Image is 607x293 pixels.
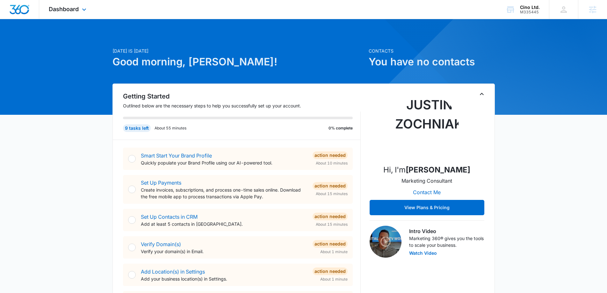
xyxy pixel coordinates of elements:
div: Action Needed [313,151,348,159]
button: Toggle Collapse [478,90,486,98]
button: Watch Video [409,251,437,255]
a: Set Up Contacts in CRM [141,214,198,220]
button: View Plans & Pricing [370,200,484,215]
span: Dashboard [49,6,79,12]
a: Verify Domain(s) [141,241,181,247]
p: Hi, I'm [383,164,470,176]
div: 9 tasks left [123,124,151,132]
p: Create invoices, subscriptions, and process one-time sales online. Download the free mobile app t... [141,187,307,200]
p: Add at least 5 contacts in [GEOGRAPHIC_DATA]. [141,221,307,227]
h1: You have no contacts [369,54,495,70]
button: Contact Me [407,185,447,200]
h3: Intro Video [409,227,484,235]
p: Quickly populate your Brand Profile using our AI-powered tool. [141,159,307,166]
div: account name [520,5,540,10]
h1: Good morning, [PERSON_NAME]! [112,54,365,70]
a: Smart Start Your Brand Profile [141,152,212,159]
p: Outlined below are the necessary steps to help you successfully set up your account. [123,102,361,109]
span: About 15 minutes [316,191,348,197]
a: Add Location(s) in Settings [141,268,205,275]
p: Verify your domain(s) in Email. [141,248,307,255]
p: [DATE] is [DATE] [112,48,365,54]
strong: [PERSON_NAME] [406,165,470,174]
p: 0% complete [329,125,353,131]
p: Marketing 360® gives you the tools to scale your business. [409,235,484,248]
div: account id [520,10,540,14]
p: About 55 minutes [155,125,186,131]
img: Intro Video [370,226,401,258]
div: Action Needed [313,213,348,220]
img: Justin Zochniak [395,95,459,159]
span: About 1 minute [320,276,348,282]
div: Action Needed [313,240,348,248]
span: About 15 minutes [316,222,348,227]
a: Set Up Payments [141,179,181,186]
p: Marketing Consultant [401,177,452,185]
span: About 10 minutes [316,160,348,166]
p: Contacts [369,48,495,54]
div: Action Needed [313,182,348,190]
span: About 1 minute [320,249,348,255]
p: Add your business location(s) in Settings. [141,275,307,282]
h2: Getting Started [123,92,361,101]
div: Action Needed [313,267,348,275]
